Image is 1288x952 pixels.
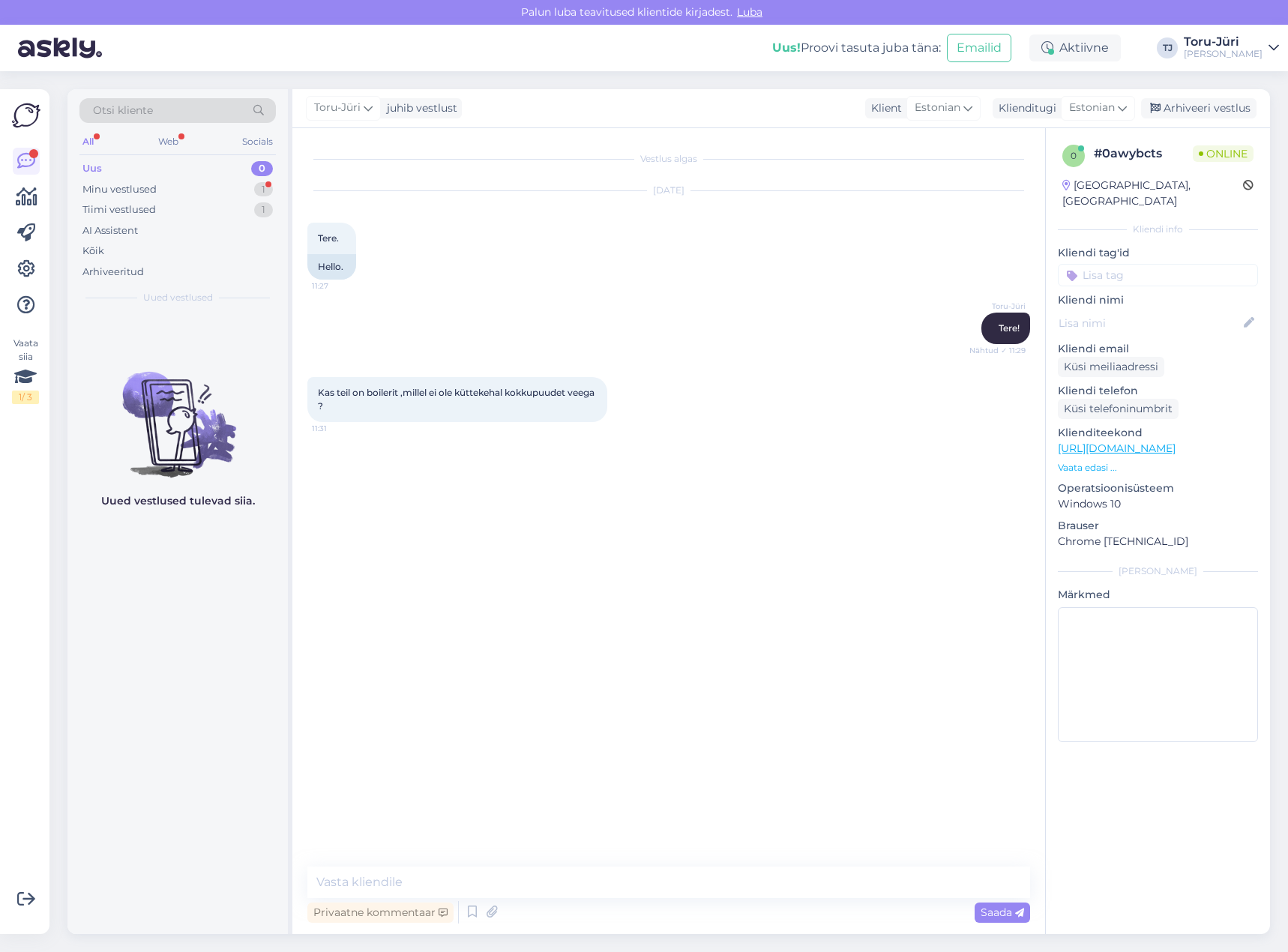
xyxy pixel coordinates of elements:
[155,132,181,151] div: Web
[381,100,457,116] div: juhib vestlust
[1058,461,1258,475] p: Vaata edasi ...
[1062,178,1243,209] div: [GEOGRAPHIC_DATA], [GEOGRAPHIC_DATA]
[254,182,273,197] div: 1
[82,182,157,197] div: Minu vestlused
[772,40,801,55] b: Uus!
[1069,100,1115,116] span: Estonian
[312,280,368,292] span: 11:27
[1058,264,1258,286] input: Lisa tag
[12,337,39,404] div: Vaata siia
[1141,98,1257,118] div: Arhiveeri vestlus
[1058,292,1258,308] p: Kliendi nimi
[1058,383,1258,399] p: Kliendi telefon
[67,345,288,480] img: No chats
[772,39,941,57] div: Proovi tasuta juba täna:
[307,152,1030,166] div: Vestlus algas
[999,322,1020,334] span: Tere!
[1058,341,1258,357] p: Kliendi email
[307,903,454,923] div: Privaatne kommentaar
[993,100,1056,116] div: Klienditugi
[143,291,213,304] span: Uued vestlused
[1029,34,1121,61] div: Aktiivne
[1058,480,1258,496] p: Operatsioonisüsteem
[239,132,276,151] div: Socials
[1058,223,1258,236] div: Kliendi info
[1058,425,1258,441] p: Klienditeekond
[82,202,156,217] div: Tiimi vestlused
[969,345,1026,356] span: Nähtud ✓ 11:29
[1184,36,1279,60] a: Toru-Jüri[PERSON_NAME]
[1058,399,1179,419] div: Küsi telefoninumbrit
[732,5,767,19] span: Luba
[314,100,361,116] span: Toru-Jüri
[307,184,1030,197] div: [DATE]
[82,223,138,238] div: AI Assistent
[1059,315,1241,331] input: Lisa nimi
[251,161,273,176] div: 0
[318,387,597,412] span: Kas teil on boilerit ,millel ei ole küttekehal kokkupuudet veega ?
[1058,534,1258,549] p: Chrome [TECHNICAL_ID]
[947,34,1011,62] button: Emailid
[915,100,960,116] span: Estonian
[101,493,255,509] p: Uued vestlused tulevad siia.
[1184,48,1263,60] div: [PERSON_NAME]
[1058,357,1164,377] div: Küsi meiliaadressi
[254,202,273,217] div: 1
[1058,442,1176,455] a: [URL][DOMAIN_NAME]
[1184,36,1263,48] div: Toru-Jüri
[1193,145,1254,162] span: Online
[79,132,97,151] div: All
[1094,145,1193,163] div: # 0awybcts
[82,161,102,176] div: Uus
[307,254,356,280] div: Hello.
[865,100,902,116] div: Klient
[1058,587,1258,603] p: Märkmed
[312,423,368,434] span: 11:31
[1071,150,1077,161] span: 0
[1058,245,1258,261] p: Kliendi tag'id
[1058,496,1258,512] p: Windows 10
[969,301,1026,312] span: Toru-Jüri
[12,101,40,130] img: Askly Logo
[981,906,1024,919] span: Saada
[12,391,39,404] div: 1 / 3
[93,103,153,118] span: Otsi kliente
[1058,518,1258,534] p: Brauser
[1157,37,1178,58] div: TJ
[82,244,104,259] div: Kõik
[82,265,144,280] div: Arhiveeritud
[318,232,339,244] span: Tere.
[1058,564,1258,578] div: [PERSON_NAME]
